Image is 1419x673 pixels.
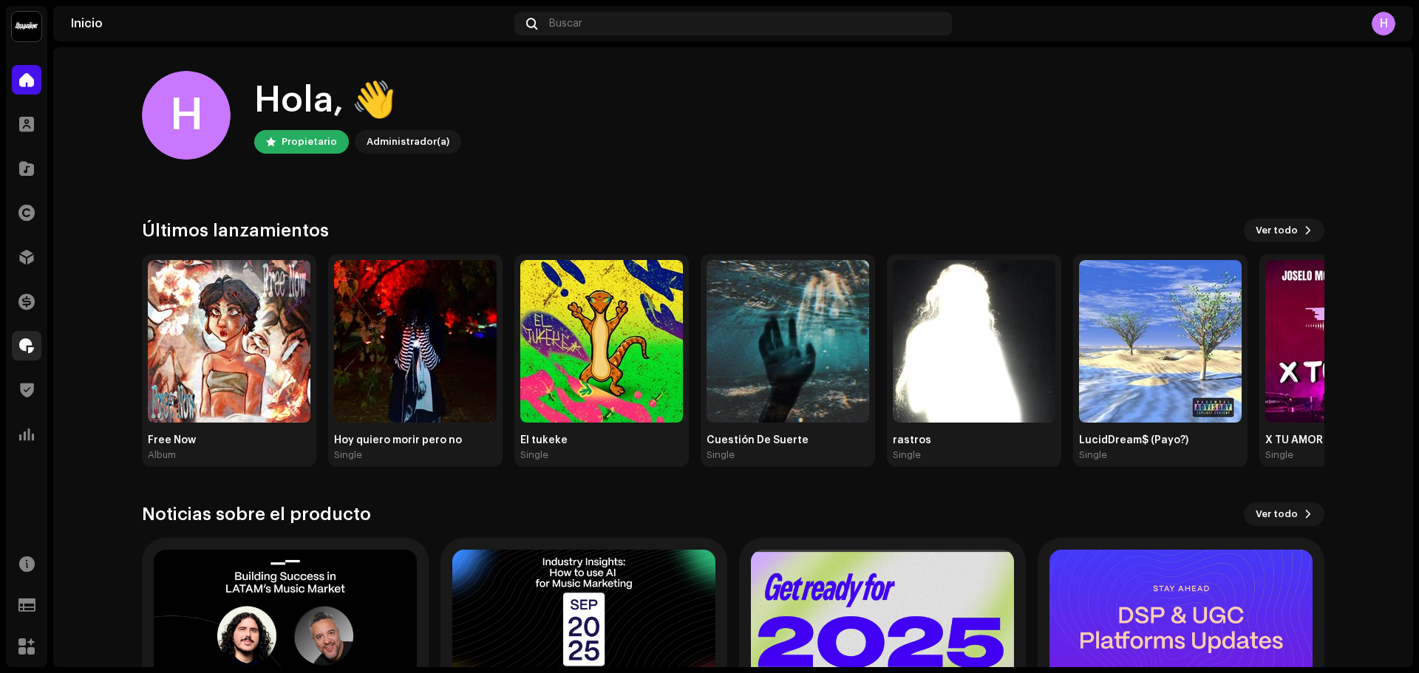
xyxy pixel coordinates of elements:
[148,260,310,423] img: 392f33ed-3d9c-4679-9602-2fa0a592d0cb
[71,18,508,30] div: Inicio
[1079,260,1242,423] img: 7fbd58f9-a890-43a7-b0a1-4db70d798b8a
[367,133,449,151] div: Administrador(a)
[334,449,362,461] div: Single
[1079,434,1242,446] div: LucidDream$ (Payo?)
[520,434,683,446] div: El tukeke
[549,18,582,30] span: Buscar
[142,219,329,242] h3: Últimos lanzamientos
[12,12,41,41] img: 10370c6a-d0e2-4592-b8a2-38f444b0ca44
[520,260,683,423] img: c2e93cf0-a738-4f41-a4e8-d11c8a678929
[148,449,176,461] div: Album
[1256,216,1298,245] span: Ver todo
[1256,499,1298,529] span: Ver todo
[1244,502,1324,526] button: Ver todo
[254,77,461,124] div: Hola, 👋
[520,449,548,461] div: Single
[1265,449,1293,461] div: Single
[334,260,497,423] img: 977db898-ac5c-40cb-8d9a-960d51506274
[707,449,735,461] div: Single
[142,502,371,526] h3: Noticias sobre el producto
[1372,12,1395,35] div: H
[707,434,869,446] div: Cuestión De Suerte
[142,71,231,160] div: H
[707,260,869,423] img: b4d50613-7db2-4530-a381-a19efc689fa3
[1244,219,1324,242] button: Ver todo
[893,434,1055,446] div: rastros
[282,133,337,151] div: Propietario
[893,260,1055,423] img: f5e23024-8930-46f8-9488-0230802faed4
[334,434,497,446] div: Hoy quiero morir pero no
[1079,449,1107,461] div: Single
[893,449,921,461] div: Single
[148,434,310,446] div: Free Now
